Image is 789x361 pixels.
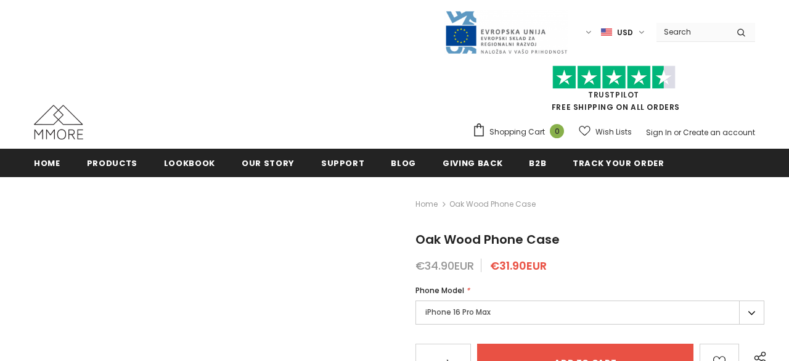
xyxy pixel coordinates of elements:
[415,197,438,212] a: Home
[601,27,612,38] img: USD
[683,127,755,138] a: Create an account
[588,89,639,100] a: Trustpilot
[34,105,83,139] img: MMORE Cases
[391,149,416,176] a: Blog
[529,149,546,176] a: B2B
[391,157,416,169] span: Blog
[552,65,676,89] img: Trust Pilot Stars
[674,127,681,138] span: or
[449,197,536,212] span: Oak Wood Phone Case
[489,126,545,138] span: Shopping Cart
[321,149,365,176] a: support
[34,157,60,169] span: Home
[472,123,570,141] a: Shopping Cart 0
[443,149,502,176] a: Giving back
[321,157,365,169] span: support
[472,71,755,112] span: FREE SHIPPING ON ALL ORDERS
[34,149,60,176] a: Home
[415,285,464,296] span: Phone Model
[444,27,568,37] a: Javni Razpis
[87,149,137,176] a: Products
[656,23,727,41] input: Search Site
[164,157,215,169] span: Lookbook
[550,124,564,138] span: 0
[573,157,664,169] span: Track your order
[579,121,632,143] a: Wish Lists
[595,126,632,138] span: Wish Lists
[529,157,546,169] span: B2B
[415,258,474,273] span: €34.90EUR
[646,127,672,138] a: Sign In
[444,10,568,55] img: Javni Razpis
[573,149,664,176] a: Track your order
[415,301,764,325] label: iPhone 16 Pro Max
[87,157,137,169] span: Products
[443,157,502,169] span: Giving back
[490,258,547,273] span: €31.90EUR
[415,231,560,248] span: Oak Wood Phone Case
[617,27,633,39] span: USD
[164,149,215,176] a: Lookbook
[242,149,295,176] a: Our Story
[242,157,295,169] span: Our Story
